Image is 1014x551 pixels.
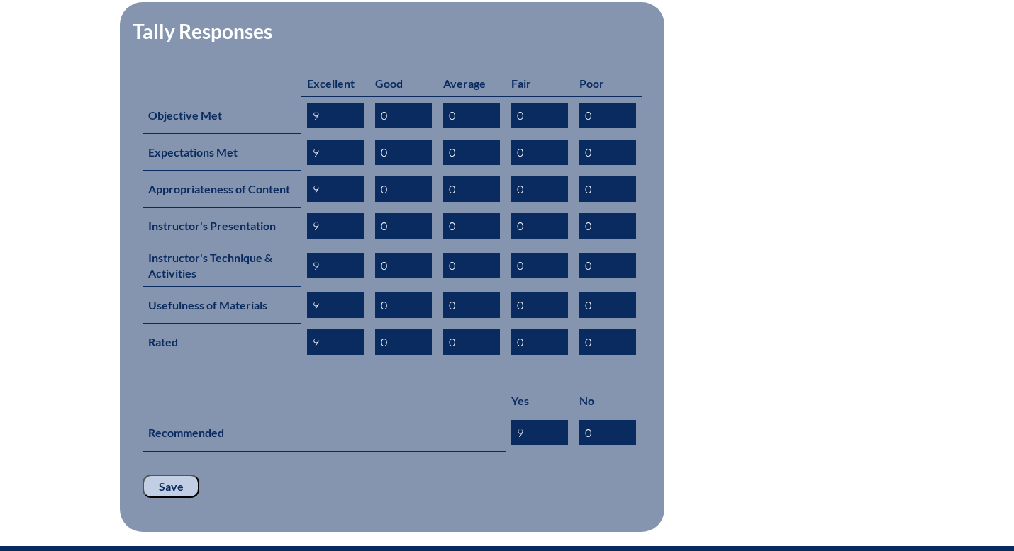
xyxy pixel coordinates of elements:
th: Yes [506,387,574,414]
th: Excellent [301,70,369,97]
th: No [574,387,642,414]
th: Expectations Met [143,134,301,171]
th: Objective Met [143,96,301,134]
th: Rated [143,324,301,360]
th: Poor [574,70,642,97]
th: Good [369,70,438,97]
legend: Tally Responses [131,19,274,43]
input: Save [143,475,199,499]
th: Fair [506,70,574,97]
th: Appropriateness of Content [143,171,301,208]
th: Average [438,70,506,97]
th: Instructor's Presentation [143,208,301,244]
th: Usefulness of Materials [143,287,301,324]
th: Recommended [143,414,506,452]
th: Instructor's Technique & Activities [143,244,301,287]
